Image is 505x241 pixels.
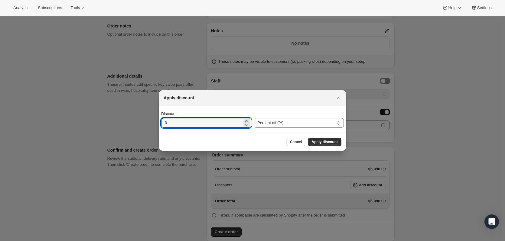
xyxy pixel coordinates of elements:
button: Help [438,4,466,12]
span: Settings [477,5,492,10]
div: Open Intercom Messenger [484,214,499,229]
button: Close [334,94,343,102]
button: Analytics [10,4,33,12]
span: Help [448,5,456,10]
button: Subscriptions [34,4,66,12]
button: Apply discount [308,138,341,146]
button: Cancel [286,138,305,146]
span: Cancel [290,140,302,144]
span: Discount [161,111,177,116]
button: Settings [468,4,495,12]
button: Tools [67,4,90,12]
span: Subscriptions [38,5,62,10]
h2: Apply discount [164,95,194,101]
span: Apply discount [311,140,338,144]
span: Analytics [13,5,29,10]
span: Tools [70,5,80,10]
